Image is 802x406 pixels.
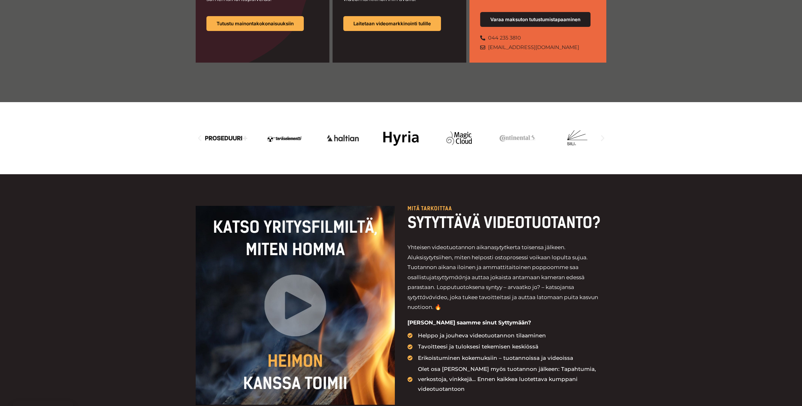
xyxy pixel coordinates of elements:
[205,127,247,149] div: 3 / 20
[487,43,579,52] span: [EMAIL_ADDRESS][DOMAIN_NAME]
[217,21,294,26] span: Tutustu mainontakokonaisuuksiin
[263,127,306,149] div: 4 / 20
[496,127,539,149] div: 8 / 20
[416,342,538,352] span: Tavoitteesi ja tuloksesi tekemisen keskiössä
[416,331,546,341] span: Helppo ja jouheva videotuotannon tilaaminen
[437,274,466,280] i: syttymään
[480,43,596,52] a: [EMAIL_ADDRESS][DOMAIN_NAME]
[487,33,521,43] span: 044 235 3810
[407,213,607,232] h2: SYTYTTÄVÄ VIDEOTUOTANTO?
[380,127,422,149] div: 6 / 20
[438,127,481,149] img: Videotuotantoa yritykselle jatkuvana palveluna hankkii mm. Magic Cloud
[494,244,506,250] em: sytyt
[380,127,422,149] img: hyria_heimo
[407,243,607,312] p: Yhteisen videotuotannon aikana kerta toisensa jälkeen. Aluksi siihen, miten helposti ostoprosessi...
[424,254,436,261] i: sytyt
[321,127,364,149] div: 5 / 20
[196,127,607,149] div: Karuselli | Vieritys vaakasuunnassa: Vasen ja oikea nuoli
[353,21,431,26] span: Laitetaan videomarkkinointi tulille
[321,127,364,149] img: Haltian on yksi Videopäällikkö-asiakkaista
[343,16,441,31] a: Laitetaan videomarkkinointi tulille
[407,319,531,326] strong: [PERSON_NAME] saamme sinut Syttymään?
[496,127,539,149] img: continental_heimo
[438,127,481,149] div: 7 / 20
[480,33,596,43] a: 044 235 3810
[206,16,304,31] a: Tutustu mainontakokonaisuuksiin
[554,127,597,149] div: 9 / 20
[410,294,432,300] i: ytyttävä
[416,364,607,394] span: Olet osa [PERSON_NAME] myös tuotannon jälkeen: Tapahtumia, verkostoja, vinkkejä... Ennen kaikkea ...
[554,127,597,149] img: siili_heimo
[263,127,306,149] img: Videotuotantoa yritykselle jatkuvana palveluna hankkii mm. Teräselementti
[490,17,580,22] span: Varaa maksuton tutustumistapaaminen
[416,353,573,363] span: Erikoistuminen kokemuksiin – tuotannoissa ja videoissa
[407,206,607,211] p: Mitä tarkoittaa
[480,12,591,27] a: Varaa maksuton tutustumistapaaminen
[205,127,247,149] img: Videotuotantoa yritykselle jatkuvana palveluna hankkii mm. Proseduuri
